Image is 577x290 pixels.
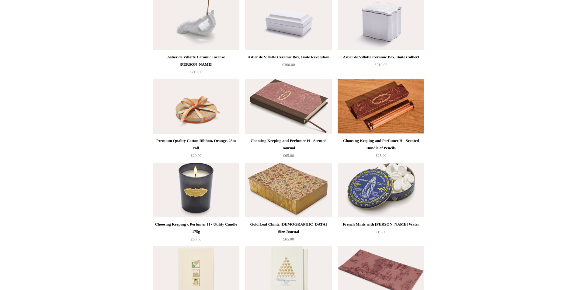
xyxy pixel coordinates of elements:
[338,79,424,134] a: Choosing Keeping and Perfumer H - Scented Bundle of Pencils Choosing Keeping and Perfumer H - Sce...
[153,79,239,134] a: Premium Quality Cotton Ribbon, Orange, 25m roll Premium Quality Cotton Ribbon, Orange, 25m roll
[245,163,332,217] img: Gold Leaf Chintz Bible Size Journal
[191,237,202,241] span: £60.00
[376,153,387,158] span: £25.00
[338,79,424,134] img: Choosing Keeping and Perfumer H - Scented Bundle of Pencils
[153,54,239,78] a: Astier de Villatte Ceramic Incense [PERSON_NAME] £210.00
[338,137,424,162] a: Choosing Keeping and Perfumer H - Scented Bundle of Pencils £25.00
[245,79,332,134] a: Choosing Keeping and Perfumer H - Scented Journal Choosing Keeping and Perfumer H - Scented Journal
[339,221,422,228] div: French Mints with [PERSON_NAME] Water
[282,62,295,67] span: £360.00
[338,163,424,217] a: French Mints with Lourdes Water French Mints with Lourdes Water
[245,79,332,134] img: Choosing Keeping and Perfumer H - Scented Journal
[189,70,202,74] span: £210.00
[247,54,330,61] div: Astier de Villatte Ceramic Box, Boite Revolution
[338,54,424,78] a: Astier de Villatte Ceramic Box, Boite Colbert £210.00
[153,79,239,134] img: Premium Quality Cotton Ribbon, Orange, 25m roll
[155,221,238,235] div: Choosing Keeping x Perfumer H - Utility Candle 175g
[155,54,238,68] div: Astier de Villatte Ceramic Incense [PERSON_NAME]
[338,221,424,246] a: French Mints with [PERSON_NAME] Water £15.00
[283,237,294,241] span: £65.00
[153,163,239,217] a: Choosing Keeping x Perfumer H - Utility Candle 175g Choosing Keeping x Perfumer H - Utility Candl...
[153,163,239,217] img: Choosing Keeping x Perfumer H - Utility Candle 175g
[376,230,387,234] span: £15.00
[283,153,294,158] span: £65.00
[153,137,239,162] a: Premium Quality Cotton Ribbon, Orange, 25m roll £20.00
[339,137,422,152] div: Choosing Keeping and Perfumer H - Scented Bundle of Pencils
[374,62,387,67] span: £210.00
[153,221,239,246] a: Choosing Keeping x Perfumer H - Utility Candle 175g £60.00
[247,137,330,152] div: Choosing Keeping and Perfumer H - Scented Journal
[191,153,202,158] span: £20.00
[338,163,424,217] img: French Mints with Lourdes Water
[339,54,422,61] div: Astier de Villatte Ceramic Box, Boite Colbert
[245,163,332,217] a: Gold Leaf Chintz Bible Size Journal Gold Leaf Chintz Bible Size Journal
[245,54,332,78] a: Astier de Villatte Ceramic Box, Boite Revolution £360.00
[245,137,332,162] a: Choosing Keeping and Perfumer H - Scented Journal £65.00
[245,221,332,246] a: Gold Leaf Chintz [DEMOGRAPHIC_DATA] Size Journal £65.00
[155,137,238,152] div: Premium Quality Cotton Ribbon, Orange, 25m roll
[247,221,330,235] div: Gold Leaf Chintz [DEMOGRAPHIC_DATA] Size Journal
